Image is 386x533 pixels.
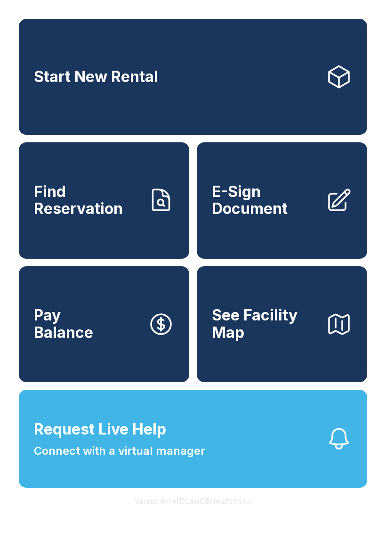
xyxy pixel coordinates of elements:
button: See Facility Map [197,266,367,382]
a: Find Reservation [19,142,189,258]
button: Request Live HelpConnect with a virtual manager [19,390,367,488]
button: VersionkrrefDLawElMlwz8nfSsJ [127,488,259,514]
button: PayBalance [19,266,189,382]
span: Request Live Help [34,418,166,441]
span: Pay Balance [34,307,93,341]
span: See Facility Map [212,307,318,341]
span: Connect with a virtual manager [34,443,205,459]
a: Start New Rental [19,19,367,135]
span: Find Reservation [34,183,140,218]
span: E-Sign Document [212,183,318,218]
a: E-Sign Document [197,142,367,258]
span: Start New Rental [34,68,158,86]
